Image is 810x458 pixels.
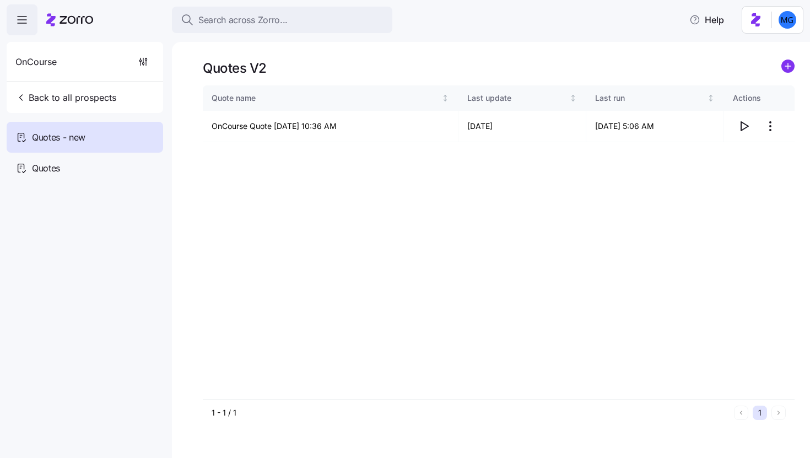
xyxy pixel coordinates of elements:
h1: Quotes V2 [203,60,267,77]
td: [DATE] [458,111,587,142]
button: Back to all prospects [11,87,121,109]
button: Search across Zorro... [172,7,392,33]
th: Last updateNot sorted [458,85,587,111]
span: Back to all prospects [15,91,116,104]
button: Next page [771,406,786,420]
button: 1 [753,406,767,420]
img: 61c362f0e1d336c60eacb74ec9823875 [779,11,796,29]
a: Quotes [7,153,163,184]
svg: add icon [781,60,795,73]
span: OnCourse [15,55,57,69]
div: 1 - 1 / 1 [212,407,730,418]
div: Quote name [212,92,439,104]
div: Last run [595,92,705,104]
button: Help [681,9,733,31]
div: Not sorted [441,94,449,102]
span: Quotes - new [32,131,85,144]
th: Quote nameNot sorted [203,85,458,111]
div: Actions [733,92,786,104]
div: Not sorted [707,94,715,102]
span: Help [689,13,724,26]
div: Not sorted [569,94,577,102]
td: [DATE] 5:06 AM [586,111,724,142]
button: Previous page [734,406,748,420]
span: Quotes [32,161,60,175]
td: OnCourse Quote [DATE] 10:36 AM [203,111,458,142]
th: Last runNot sorted [586,85,724,111]
span: Search across Zorro... [198,13,288,27]
a: Quotes - new [7,122,163,153]
a: add icon [781,60,795,77]
div: Last update [467,92,568,104]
